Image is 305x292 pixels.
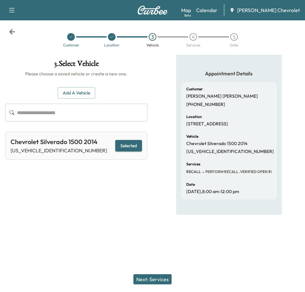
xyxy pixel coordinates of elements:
h6: Services [186,162,200,166]
h6: Customer [186,87,203,91]
a: MapBeta [181,6,191,14]
button: Next: Services [133,274,172,284]
span: PERFORM RECALL. VERIFIED OPEN RECALL: [204,169,284,174]
p: [PERSON_NAME] [PERSON_NAME] [186,94,258,99]
div: Beta [184,13,191,18]
div: Chevrolet Silverado 1500 2014 [11,137,107,147]
span: - [201,169,204,175]
div: 5 [230,33,238,41]
div: Vehicle [146,43,159,47]
button: Selected [115,140,142,152]
div: Customer [63,43,79,47]
span: RECALL [186,169,201,174]
p: [DATE] , 8:00 am - 12:00 pm [186,189,239,195]
p: Chevrolet Silverado 1500 2014 [186,141,247,147]
p: [US_VEHICLE_IDENTIFICATION_NUMBER] [186,149,274,155]
h6: Please choose a saved vehicle or create a new one. [5,71,147,77]
div: Date [230,43,238,47]
a: Calendar [196,6,217,14]
div: Location [104,43,119,47]
h1: 3 . Select Vehicle [5,60,147,71]
h6: Date [186,183,195,186]
h6: Location [186,115,202,119]
div: Services [186,43,200,47]
h5: Appointment Details [181,70,277,77]
div: 3 [149,33,156,41]
p: [US_VEHICLE_IDENTIFICATION_NUMBER] [11,147,107,154]
img: Curbee Logo [137,6,168,15]
span: [PERSON_NAME] Chevrolet [237,6,300,14]
p: [STREET_ADDRESS] [186,121,228,127]
button: Add a Vehicle [58,87,95,99]
p: [PHONE_NUMBER] [186,102,225,108]
h6: Vehicle [186,135,198,138]
div: 4 [189,33,197,41]
div: Back [9,29,15,35]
